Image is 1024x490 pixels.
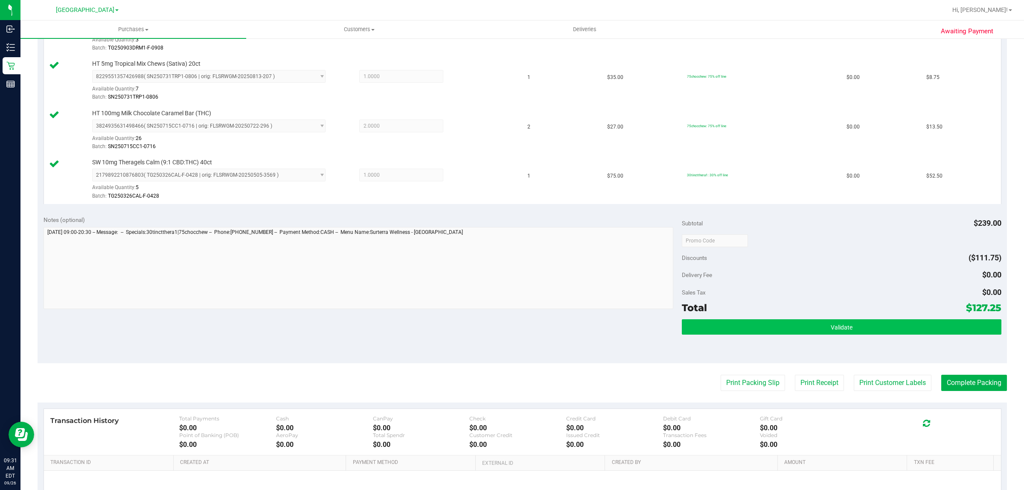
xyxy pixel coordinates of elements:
div: Check [469,415,566,422]
div: $0.00 [566,424,663,432]
a: Created At [180,459,343,466]
span: Batch: [92,193,107,199]
span: 75chocchew: 75% off line [687,124,726,128]
span: 75chocchew: 75% off line [687,74,726,79]
span: TG250903DRM1-F-0908 [108,45,163,51]
span: Delivery Fee [682,271,712,278]
span: 26 [136,135,142,141]
iframe: Resource center [9,422,34,447]
p: 09/26 [4,480,17,486]
span: $127.25 [966,302,1001,314]
span: $75.00 [607,172,623,180]
span: SN250715CC1-0716 [108,143,156,149]
div: $0.00 [566,440,663,449]
span: Subtotal [682,220,703,227]
button: Complete Packing [941,375,1007,391]
span: 7 [136,86,139,92]
th: External ID [475,455,605,471]
button: Print Receipt [795,375,844,391]
button: Print Packing Slip [721,375,785,391]
span: Total [682,302,707,314]
div: AeroPay [276,432,373,438]
div: Credit Card [566,415,663,422]
div: Voided [760,432,857,438]
span: Hi, [PERSON_NAME]! [952,6,1008,13]
div: Available Quantity: [92,181,338,198]
inline-svg: Retail [6,61,15,70]
div: $0.00 [760,424,857,432]
div: Transaction Fees [663,432,760,438]
a: Customers [246,20,472,38]
div: Gift Card [760,415,857,422]
span: Discounts [682,250,707,265]
div: $0.00 [179,424,276,432]
div: Point of Banking (POB) [179,432,276,438]
span: Batch: [92,45,107,51]
span: [GEOGRAPHIC_DATA] [56,6,114,14]
div: Debit Card [663,415,760,422]
span: $0.00 [847,123,860,131]
span: Deliveries [561,26,608,33]
span: $8.75 [926,73,940,82]
div: $0.00 [179,440,276,449]
span: Validate [831,324,852,331]
div: $0.00 [469,440,566,449]
span: Awaiting Payment [941,26,993,36]
span: Purchases [20,26,246,33]
span: ($111.75) [969,253,1001,262]
span: 2 [527,123,530,131]
span: $0.00 [847,172,860,180]
div: Cash [276,415,373,422]
span: 1 [527,172,530,180]
div: $0.00 [373,424,470,432]
div: $0.00 [760,440,857,449]
div: $0.00 [469,424,566,432]
span: 30tinctthera1: 30% off line [687,173,728,177]
span: 3 [136,37,139,43]
button: Validate [682,319,1001,335]
span: $52.50 [926,172,943,180]
span: $35.00 [607,73,623,82]
div: Total Spendr [373,432,470,438]
div: Available Quantity: [92,83,338,99]
div: Customer Credit [469,432,566,438]
div: $0.00 [276,440,373,449]
button: Print Customer Labels [854,375,931,391]
span: Customers [247,26,471,33]
inline-svg: Reports [6,80,15,88]
span: $0.00 [847,73,860,82]
span: Batch: [92,143,107,149]
a: Purchases [20,20,246,38]
span: Sales Tax [682,289,706,296]
span: 5 [136,184,139,190]
a: Transaction ID [50,459,170,466]
span: HT 100mg Milk Chocolate Caramel Bar (THC) [92,109,211,117]
input: Promo Code [682,234,748,247]
span: SW 10mg Theragels Calm (9:1 CBD:THC) 40ct [92,158,212,166]
div: Total Payments [179,415,276,422]
div: Available Quantity: [92,34,338,50]
div: $0.00 [373,440,470,449]
span: $239.00 [974,219,1001,227]
a: Amount [784,459,904,466]
span: $0.00 [982,288,1001,297]
span: $13.50 [926,123,943,131]
a: Txn Fee [914,459,990,466]
div: $0.00 [276,424,373,432]
a: Payment Method [353,459,472,466]
span: 1 [527,73,530,82]
div: Available Quantity: [92,132,338,149]
span: $27.00 [607,123,623,131]
span: HT 5mg Tropical Mix Chews (Sativa) 20ct [92,60,201,68]
span: Notes (optional) [44,216,85,223]
div: $0.00 [663,440,760,449]
span: $0.00 [982,270,1001,279]
a: Deliveries [472,20,698,38]
a: Created By [612,459,774,466]
p: 09:31 AM EDT [4,457,17,480]
div: Issued Credit [566,432,663,438]
span: SN250731TRP1-0806 [108,94,158,100]
span: Batch: [92,94,107,100]
div: $0.00 [663,424,760,432]
inline-svg: Inventory [6,43,15,52]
